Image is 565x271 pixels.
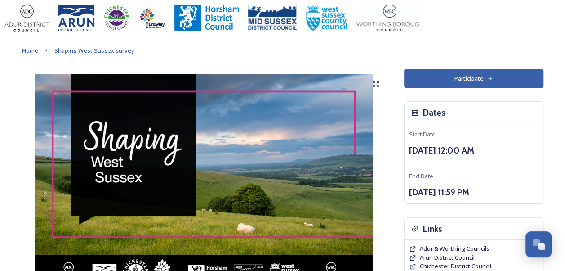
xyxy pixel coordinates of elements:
[409,130,436,138] span: Start Date
[404,69,543,88] button: Participate
[22,46,38,54] span: Home
[409,172,433,180] span: End Date
[356,5,423,32] img: Worthing_Adur%20%281%29.jpg
[420,244,489,253] a: Adur & Worthing Councils
[306,5,348,32] img: WSCCPos-Spot-25mm.jpg
[420,253,475,262] a: Arun District Council
[525,231,552,257] button: Open Chat
[420,262,491,271] a: Chichester District Council
[54,45,134,56] a: Shaping West Sussex survey
[423,222,442,235] h3: Links
[420,253,475,262] span: Arun District Council
[103,5,129,32] img: CDC%20Logo%20-%20you%20may%20have%20a%20better%20version.jpg
[4,5,49,32] img: Adur%20logo%20%281%29.jpeg
[423,106,445,119] h3: Dates
[409,144,538,157] h3: [DATE] 12:00 AM
[54,46,134,54] span: Shaping West Sussex survey
[174,5,239,32] img: Horsham%20DC%20Logo.jpg
[248,5,297,32] img: 150ppimsdc%20logo%20blue.png
[58,5,94,32] img: Arun%20District%20Council%20logo%20blue%20CMYK.jpg
[22,45,38,56] a: Home
[138,5,165,32] img: Crawley%20BC%20logo.jpg
[420,244,489,253] span: Adur & Worthing Councils
[409,186,538,199] h3: [DATE] 11:59 PM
